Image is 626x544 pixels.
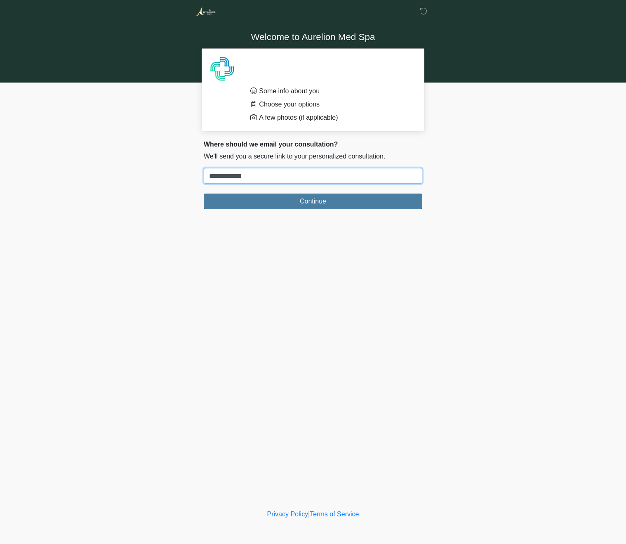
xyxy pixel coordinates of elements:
[310,511,359,518] a: Terms of Service
[250,99,410,109] li: Choose your options
[195,6,216,17] img: Aurelion Med Spa Logo
[204,194,422,209] button: Continue
[198,30,428,45] h1: Welcome to Aurelion Med Spa
[308,511,310,518] a: |
[250,113,410,123] li: A few photos (if applicable)
[267,511,308,518] a: Privacy Policy
[204,151,422,161] p: We'll send you a secure link to your personalized consultation.
[204,140,422,148] h2: Where should we email your consultation?
[250,86,410,96] li: Some info about you
[210,57,235,81] img: Agent Avatar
